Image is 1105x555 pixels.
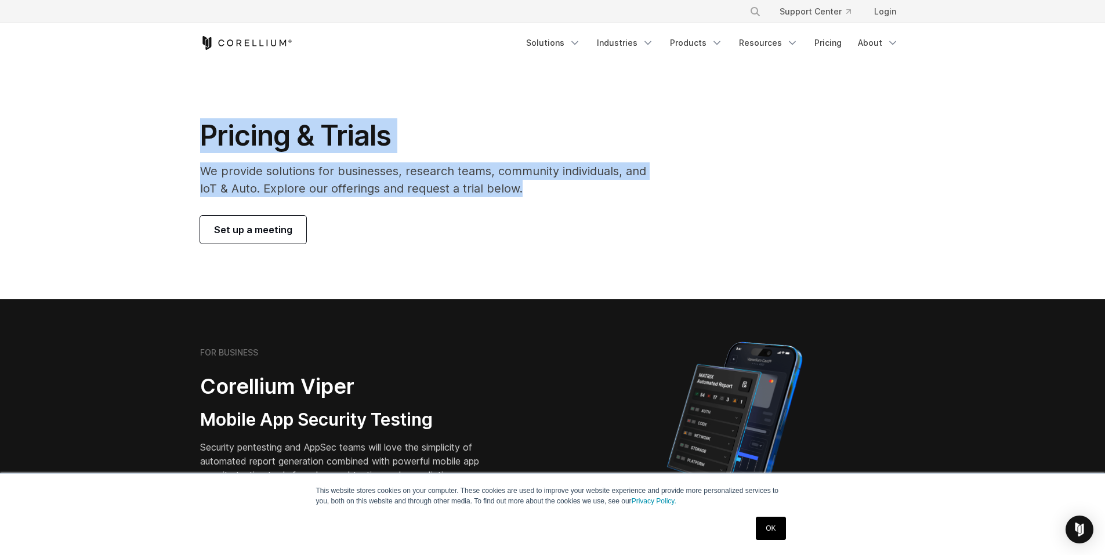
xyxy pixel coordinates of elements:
a: Corellium Home [200,36,292,50]
img: Corellium MATRIX automated report on iPhone showing app vulnerability test results across securit... [647,336,822,539]
a: About [851,32,905,53]
h1: Pricing & Trials [200,118,662,153]
button: Search [745,1,766,22]
a: OK [756,517,785,540]
a: Resources [732,32,805,53]
h6: FOR BUSINESS [200,347,258,358]
div: Open Intercom Messenger [1066,516,1093,543]
a: Privacy Policy. [632,497,676,505]
a: Industries [590,32,661,53]
a: Pricing [807,32,849,53]
p: This website stores cookies on your computer. These cookies are used to improve your website expe... [316,485,789,506]
a: Products [663,32,730,53]
a: Set up a meeting [200,216,306,244]
a: Support Center [770,1,860,22]
div: Navigation Menu [736,1,905,22]
a: Solutions [519,32,588,53]
p: Security pentesting and AppSec teams will love the simplicity of automated report generation comb... [200,440,497,482]
p: We provide solutions for businesses, research teams, community individuals, and IoT & Auto. Explo... [200,162,662,197]
div: Navigation Menu [519,32,905,53]
span: Set up a meeting [214,223,292,237]
a: Login [865,1,905,22]
h2: Corellium Viper [200,373,497,400]
h3: Mobile App Security Testing [200,409,497,431]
